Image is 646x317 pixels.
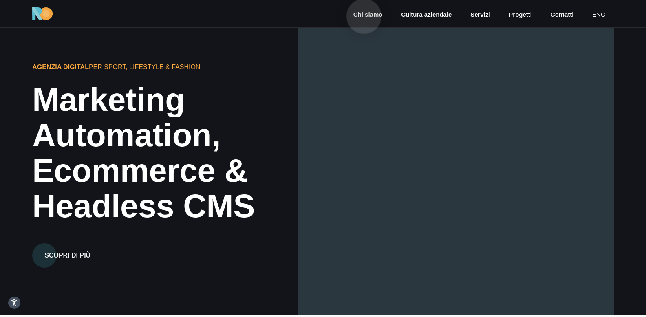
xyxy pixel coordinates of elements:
[32,153,361,188] div: Ecommerce &
[353,10,384,20] a: Chi siamo
[32,117,361,153] div: Automation,
[32,82,361,117] div: Marketing
[470,10,491,20] a: Servizi
[32,64,89,70] span: Agenzia Digital
[32,188,361,224] div: Headless CMS
[508,10,533,20] a: Progetti
[32,243,103,268] button: Scopri di più
[591,10,606,20] a: eng
[400,10,452,20] a: Cultura aziendale
[32,233,103,268] a: Scopri di più
[32,62,274,72] div: per Sport, Lifestyle & Fashion
[550,10,575,20] a: Contatti
[32,7,53,20] img: Ride On Agency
